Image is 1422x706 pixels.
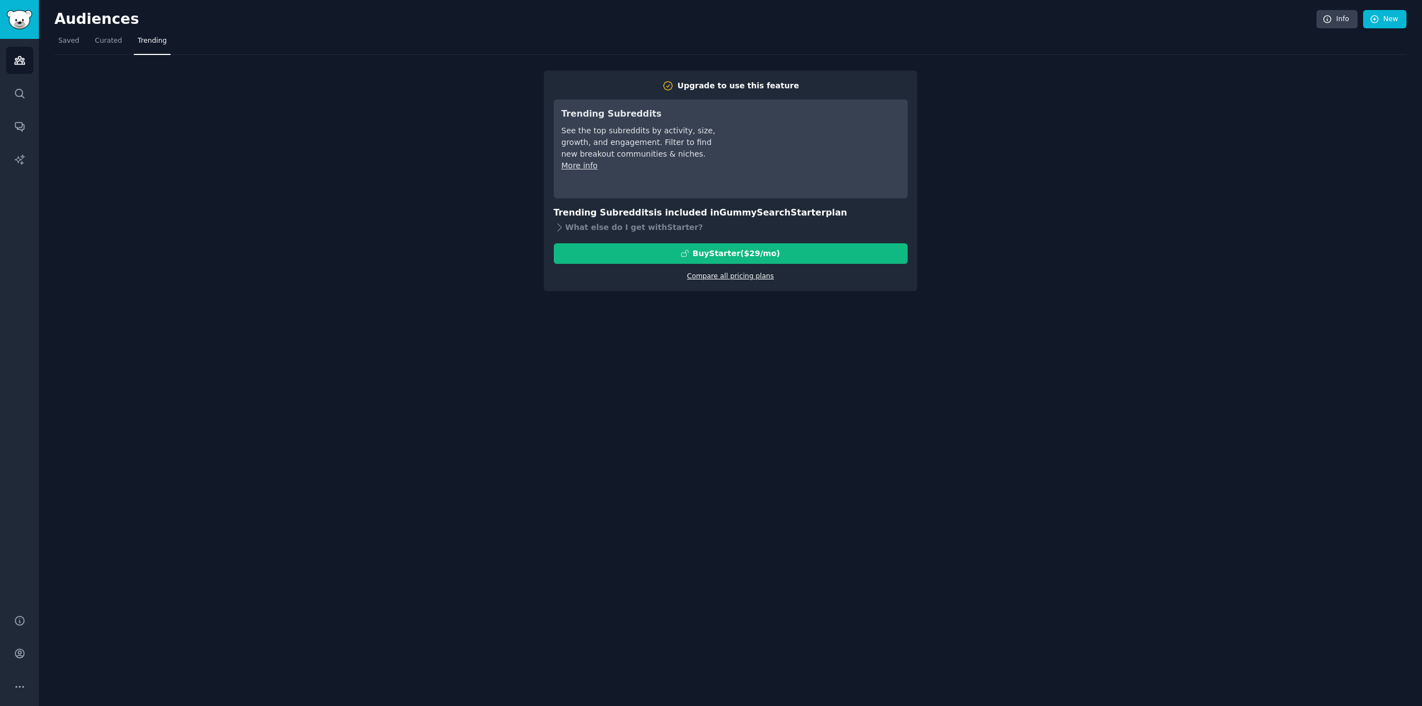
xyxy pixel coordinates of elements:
a: Saved [54,32,83,55]
button: BuyStarter($29/mo) [554,243,908,264]
span: GummySearch Starter [719,207,825,218]
a: More info [562,161,598,170]
div: Buy Starter ($ 29 /mo ) [693,248,780,259]
span: Trending [138,36,167,46]
a: New [1363,10,1406,29]
h3: Trending Subreddits is included in plan [554,206,908,220]
a: Compare all pricing plans [687,272,774,280]
span: Curated [95,36,122,46]
div: Upgrade to use this feature [678,80,799,92]
img: GummySearch logo [7,10,32,29]
a: Trending [134,32,171,55]
a: Info [1316,10,1358,29]
span: Saved [58,36,79,46]
a: Curated [91,32,126,55]
h2: Audiences [54,11,1316,28]
iframe: YouTube video player [733,107,900,191]
h3: Trending Subreddits [562,107,718,121]
div: See the top subreddits by activity, size, growth, and engagement. Filter to find new breakout com... [562,125,718,160]
div: What else do I get with Starter ? [554,220,908,236]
